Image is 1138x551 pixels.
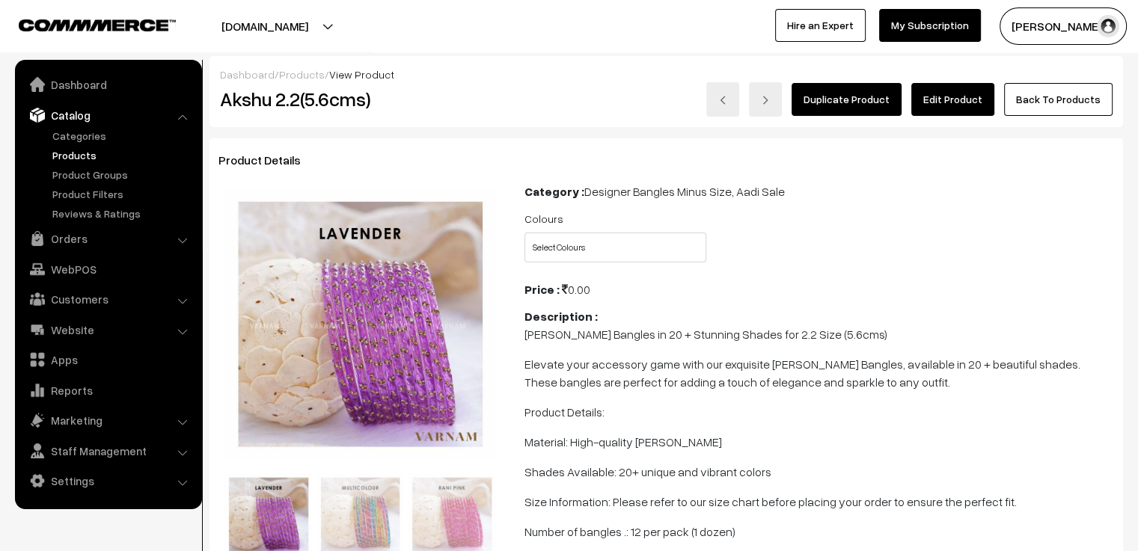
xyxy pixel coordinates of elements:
[169,7,361,45] button: [DOMAIN_NAME]
[279,68,325,81] a: Products
[220,67,1113,82] div: / /
[1000,7,1127,45] button: [PERSON_NAME] C
[761,96,770,105] img: right-arrow.png
[792,83,902,116] a: Duplicate Product
[775,9,866,42] a: Hire an Expert
[524,403,1114,421] p: Product Details:
[49,167,197,182] a: Product Groups
[524,280,1114,298] div: 0.00
[524,463,1114,481] p: Shades Available: 20+ unique and vibrant colors
[524,184,584,199] b: Category :
[524,493,1114,511] p: Size Information: Please refer to our size chart before placing your order to ensure the perfect ...
[879,9,981,42] a: My Subscription
[911,83,994,116] a: Edit Product
[218,153,319,167] span: Product Details
[19,19,176,31] img: COMMMERCE
[524,523,1114,541] p: Number of bangles .: 12 per pack (1 dozen)
[49,186,197,202] a: Product Filters
[19,286,197,313] a: Customers
[524,355,1114,391] p: Elevate your accessory game with our exquisite [PERSON_NAME] Bangles, available in 20 + beautiful...
[19,346,197,373] a: Apps
[524,309,598,324] b: Description :
[19,15,150,33] a: COMMMERCE
[49,206,197,221] a: Reviews & Ratings
[19,316,197,343] a: Website
[224,188,496,460] img: 1725087329366102.jpg
[329,68,394,81] span: View Product
[1097,15,1119,37] img: user
[524,182,1114,200] div: Designer Bangles Minus Size, Aadi Sale
[220,87,503,111] h2: Akshu 2.2(5.6cms)
[19,225,197,252] a: Orders
[19,377,197,404] a: Reports
[19,467,197,494] a: Settings
[524,325,1114,343] p: [PERSON_NAME] Bangles in 20 + Stunning Shades for 2.2 Size (5.6cms)
[524,282,560,297] b: Price :
[220,68,275,81] a: Dashboard
[19,71,197,98] a: Dashboard
[19,437,197,464] a: Staff Management
[19,256,197,283] a: WebPOS
[49,147,197,163] a: Products
[524,433,1114,451] p: Material: High-quality [PERSON_NAME]
[1004,83,1113,116] a: Back To Products
[19,102,197,129] a: Catalog
[524,211,563,227] label: Colours
[19,407,197,434] a: Marketing
[718,96,727,105] img: left-arrow.png
[49,128,197,144] a: Categories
